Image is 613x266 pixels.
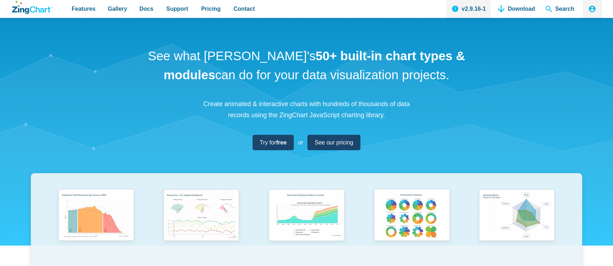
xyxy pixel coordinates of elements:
[264,186,349,246] img: Area Chart (Displays Nodes on Hover)
[260,138,287,147] span: Try for
[370,186,454,246] img: Pie Transform Options
[164,49,465,82] strong: 50+ built-in chart types & modules
[253,135,294,150] a: Try forfree
[234,4,255,14] span: Contact
[72,4,96,14] span: Features
[276,139,287,146] strong: free
[166,4,188,14] span: Support
[145,47,468,84] h1: See what [PERSON_NAME]'s can do for your data visualization projects.
[108,4,127,14] span: Gallery
[12,1,53,14] a: ZingChart Logo. Click to return to the homepage
[139,4,153,14] span: Docs
[159,186,243,246] img: Responsive Live Update Dashboard
[307,135,360,150] a: See our pricing
[315,138,353,147] span: See our pricing
[54,186,138,246] img: Population Distribution by Age Group in 2052
[475,186,559,246] img: Animated Radar Chart ft. Pet Data
[199,99,414,120] p: Create animated & interactive charts with hundreds of thousands of data records using the ZingCha...
[201,4,220,14] span: Pricing
[298,138,303,147] span: or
